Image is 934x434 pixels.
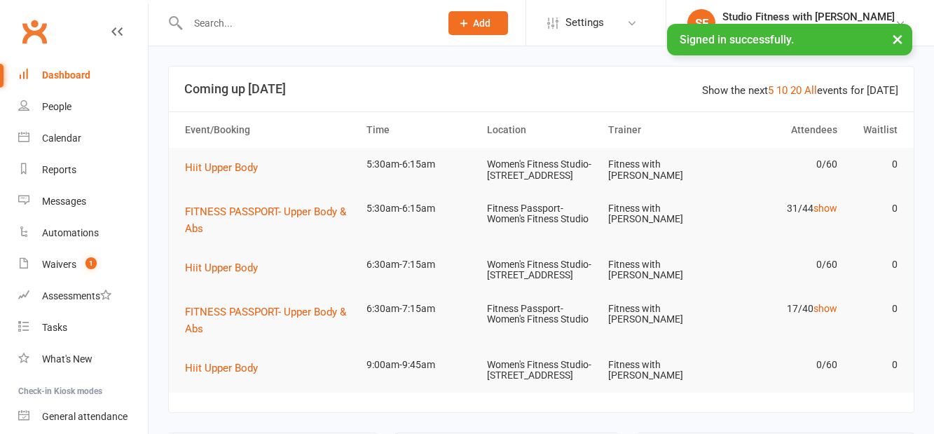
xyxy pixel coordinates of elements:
[185,360,268,377] button: Hiit Upper Body
[18,344,148,375] a: What's New
[360,248,481,281] td: 6:30am-7:15am
[804,84,817,97] a: All
[768,84,774,97] a: 5
[602,148,723,192] td: Fitness with [PERSON_NAME]
[360,192,481,225] td: 5:30am-6:15am
[722,248,844,281] td: 0/60
[42,411,128,422] div: General attendance
[42,353,92,365] div: What's New
[722,23,895,36] div: Fitness with [PERSON_NAME]
[481,348,602,393] td: Women's Fitness Studio- [STREET_ADDRESS]
[565,7,604,39] span: Settings
[844,192,904,225] td: 0
[844,348,904,381] td: 0
[844,112,904,148] th: Waitlist
[185,362,258,374] span: Hiit Upper Body
[722,348,844,381] td: 0/60
[42,196,86,207] div: Messages
[473,18,490,29] span: Add
[185,262,258,274] span: Hiit Upper Body
[185,159,268,176] button: Hiit Upper Body
[185,161,258,174] span: Hiit Upper Body
[85,257,97,269] span: 1
[360,112,481,148] th: Time
[602,112,723,148] th: Trainer
[481,292,602,337] td: Fitness Passport- Women's Fitness Studio
[844,292,904,325] td: 0
[42,290,111,301] div: Assessments
[481,112,602,148] th: Location
[18,401,148,433] a: General attendance kiosk mode
[42,322,67,333] div: Tasks
[602,292,723,337] td: Fitness with [PERSON_NAME]
[18,91,148,123] a: People
[179,112,360,148] th: Event/Booking
[18,154,148,186] a: Reports
[42,101,71,112] div: People
[602,348,723,393] td: Fitness with [PERSON_NAME]
[844,248,904,281] td: 0
[790,84,802,97] a: 20
[776,84,788,97] a: 10
[18,217,148,249] a: Automations
[360,148,481,181] td: 5:30am-6:15am
[18,186,148,217] a: Messages
[481,192,602,236] td: Fitness Passport- Women's Fitness Studio
[18,60,148,91] a: Dashboard
[722,11,895,23] div: Studio Fitness with [PERSON_NAME]
[813,303,837,314] a: show
[602,192,723,236] td: Fitness with [PERSON_NAME]
[17,14,52,49] a: Clubworx
[184,13,430,33] input: Search...
[184,82,898,96] h3: Coming up [DATE]
[360,292,481,325] td: 6:30am-7:15am
[42,133,81,144] div: Calendar
[680,33,794,46] span: Signed in successfully.
[702,82,898,99] div: Show the next events for [DATE]
[18,312,148,344] a: Tasks
[185,205,346,235] span: FITNESS PASSPORT- Upper Body & Abs
[42,164,76,175] div: Reports
[481,148,602,192] td: Women's Fitness Studio- [STREET_ADDRESS]
[602,248,723,292] td: Fitness with [PERSON_NAME]
[722,112,844,148] th: Attendees
[448,11,508,35] button: Add
[813,203,837,214] a: show
[360,348,481,381] td: 9:00am-9:45am
[18,280,148,312] a: Assessments
[885,24,910,54] button: ×
[722,148,844,181] td: 0/60
[185,304,354,337] button: FITNESS PASSPORT- Upper Body & Abs
[18,249,148,280] a: Waivers 1
[844,148,904,181] td: 0
[481,248,602,292] td: Women's Fitness Studio- [STREET_ADDRESS]
[185,203,354,237] button: FITNESS PASSPORT- Upper Body & Abs
[722,192,844,225] td: 31/44
[185,259,268,276] button: Hiit Upper Body
[42,259,76,270] div: Waivers
[42,69,90,81] div: Dashboard
[18,123,148,154] a: Calendar
[42,227,99,238] div: Automations
[185,306,346,335] span: FITNESS PASSPORT- Upper Body & Abs
[722,292,844,325] td: 17/40
[687,9,715,37] div: SF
